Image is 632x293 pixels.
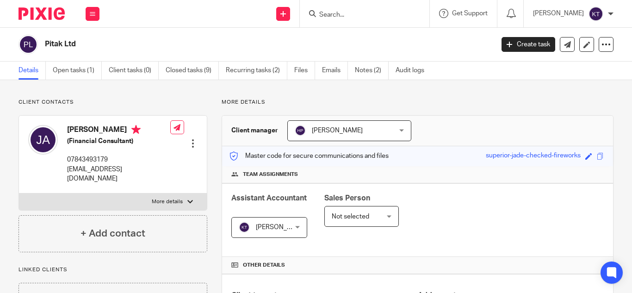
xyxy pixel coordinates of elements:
p: Client contacts [19,99,207,106]
span: Team assignments [243,171,298,178]
a: Audit logs [396,62,431,80]
a: Closed tasks (9) [166,62,219,80]
i: Primary [131,125,141,134]
a: Client tasks (0) [109,62,159,80]
a: Recurring tasks (2) [226,62,287,80]
img: svg%3E [28,125,58,155]
img: svg%3E [589,6,603,21]
span: Other details [243,262,285,269]
p: 07843493179 [67,155,170,164]
span: Sales Person [324,194,370,202]
input: Search [318,11,402,19]
img: svg%3E [19,35,38,54]
h3: Client manager [231,126,278,135]
div: superior-jade-checked-fireworks [486,151,581,162]
a: Files [294,62,315,80]
img: svg%3E [295,125,306,136]
p: More details [222,99,613,106]
a: Open tasks (1) [53,62,102,80]
h5: (Financial Consultant) [67,137,170,146]
a: Details [19,62,46,80]
span: Not selected [332,213,369,220]
span: [PERSON_NAME] [256,224,307,231]
img: svg%3E [239,222,250,233]
p: [PERSON_NAME] [533,9,584,18]
p: [EMAIL_ADDRESS][DOMAIN_NAME] [67,165,170,184]
a: Create task [502,37,555,52]
span: [PERSON_NAME] [312,127,363,134]
h4: + Add contact [81,226,145,241]
h2: Pitak Ltd [45,39,399,49]
p: More details [152,198,183,206]
a: Emails [322,62,348,80]
a: Notes (2) [355,62,389,80]
img: Pixie [19,7,65,20]
h4: [PERSON_NAME] [67,125,170,137]
span: Assistant Accountant [231,194,307,202]
p: Master code for secure communications and files [229,151,389,161]
p: Linked clients [19,266,207,274]
span: Get Support [452,10,488,17]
